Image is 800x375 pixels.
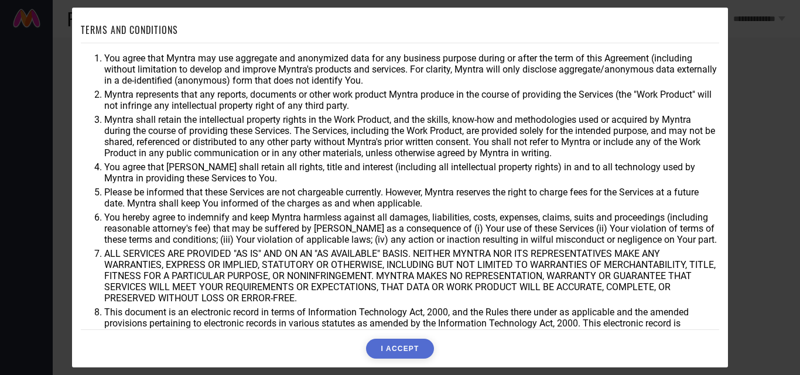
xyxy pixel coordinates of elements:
[104,248,719,304] li: ALL SERVICES ARE PROVIDED "AS IS" AND ON AN "AS AVAILABLE" BASIS. NEITHER MYNTRA NOR ITS REPRESEN...
[104,212,719,245] li: You hereby agree to indemnify and keep Myntra harmless against all damages, liabilities, costs, e...
[104,114,719,159] li: Myntra shall retain the intellectual property rights in the Work Product, and the skills, know-ho...
[104,89,719,111] li: Myntra represents that any reports, documents or other work product Myntra produce in the course ...
[104,307,719,340] li: This document is an electronic record in terms of Information Technology Act, 2000, and the Rules...
[81,23,178,37] h1: TERMS AND CONDITIONS
[104,187,719,209] li: Please be informed that these Services are not chargeable currently. However, Myntra reserves the...
[104,53,719,86] li: You agree that Myntra may use aggregate and anonymized data for any business purpose during or af...
[104,161,719,184] li: You agree that [PERSON_NAME] shall retain all rights, title and interest (including all intellect...
[366,339,433,359] button: I ACCEPT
